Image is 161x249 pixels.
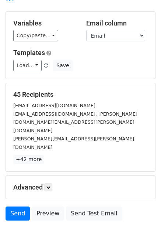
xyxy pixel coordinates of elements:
[13,49,45,57] a: Templates
[13,91,148,99] h5: 45 Recipients
[66,207,122,221] a: Send Test Email
[13,155,44,164] a: +42 more
[86,19,148,27] h5: Email column
[13,30,58,41] a: Copy/paste...
[32,207,64,221] a: Preview
[53,60,72,71] button: Save
[124,214,161,249] iframe: Chat Widget
[13,111,137,133] small: [EMAIL_ADDRESS][DOMAIN_NAME], [PERSON_NAME][DOMAIN_NAME][EMAIL_ADDRESS][PERSON_NAME][DOMAIN_NAME]
[13,136,134,150] small: [PERSON_NAME][EMAIL_ADDRESS][PERSON_NAME][DOMAIN_NAME]
[13,103,95,108] small: [EMAIL_ADDRESS][DOMAIN_NAME]
[13,60,42,71] a: Load...
[6,207,30,221] a: Send
[13,183,148,191] h5: Advanced
[13,19,75,27] h5: Variables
